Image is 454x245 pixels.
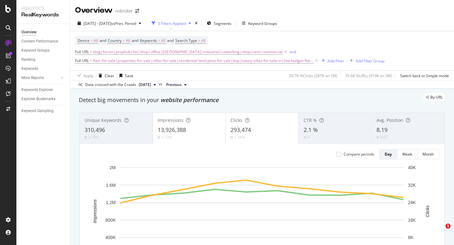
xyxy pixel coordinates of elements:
[239,18,280,28] button: Keyword Groups
[88,134,99,140] div: 2.76%
[108,38,122,43] span: Country
[126,36,130,45] span: All
[158,38,160,43] span: =
[167,38,174,43] span: and
[344,151,374,157] div: Compare periods
[123,38,125,43] span: =
[159,81,164,87] span: vs
[21,56,65,63] a: Ranking
[376,117,403,123] span: Avg. Position
[136,81,159,88] button: [DATE]
[230,136,233,138] img: Equal
[425,205,430,217] text: Clicks
[21,75,59,81] a: More Reports
[21,11,65,19] div: RealKeywords
[90,38,93,43] span: =
[356,58,384,64] div: Add Filter Group
[417,149,439,159] button: Month
[194,20,199,26] div: times
[21,66,65,72] a: Keywords
[230,117,242,123] span: Clicks
[397,149,417,159] button: Week
[135,9,139,13] div: arrow-right-arrow-left
[105,73,114,78] div: Clear
[21,29,65,36] a: Overview
[100,38,106,43] span: and
[149,18,194,28] button: 3 Filters Applied
[175,38,197,43] span: Search Type
[90,49,92,54] span: ≠
[21,38,58,45] div: Content Performance
[201,36,206,45] span: All
[402,151,412,157] div: Week
[328,58,344,64] div: Add Filter
[105,235,116,240] text: 400K
[84,126,105,134] span: 310,496
[75,5,113,16] div: Overview
[21,38,65,45] a: Content Performance
[408,165,416,170] text: 40K
[433,224,448,239] iframe: Intercom live chat
[75,58,89,63] span: Full URL
[78,38,90,43] span: Device
[85,82,136,88] div: Data crossed with the Crawls
[289,73,337,78] div: 20.76 % Clicks ( 287K on 1M )
[21,47,49,54] div: Keyword Groups
[158,117,183,123] span: Impressions
[117,71,133,81] button: Save
[161,36,166,45] span: All
[158,126,186,134] span: 13,926,388
[379,149,397,159] button: Day
[75,18,144,28] button: [DATE] - [DATE]vsPrev. Period
[21,96,65,102] a: Explorer Bookmarks
[164,81,189,88] button: Previous
[21,108,65,114] a: Keyword Sampling
[161,134,172,140] div: 1.72%
[430,95,443,99] span: By URL
[376,136,379,138] img: Equal
[166,82,182,88] span: Previous
[93,48,283,56] span: blog|forum|prophub|list|shop|office|[GEOGRAPHIC_DATA]|industrial|coworking|shop|rent|commercial
[158,136,160,138] img: Equal
[92,199,97,223] text: Impressions
[115,8,133,14] div: nobroker
[408,200,416,205] text: 24K
[110,165,116,170] text: 2M
[75,49,89,54] span: Full URL
[408,218,416,223] text: 16K
[96,71,114,81] button: Clear
[132,38,138,43] span: and
[385,151,392,157] div: Day
[106,183,116,188] text: 1.6M
[408,235,414,240] text: 8K
[93,56,314,65] span: flats-for-sale|properties-for-sale|villas-for-sale|residential-land-plots-for-sale|buy|luxury-vil...
[423,93,445,102] div: legacy label
[21,87,53,93] div: Keywords Explorer
[21,5,65,11] div: Analytics
[21,96,55,102] div: Explorer Bookmarks
[422,151,434,157] div: Month
[106,200,116,205] text: 1.2M
[158,21,186,26] div: 3 Filters Applied
[307,134,310,140] div: 0
[140,38,157,43] span: Keywords
[347,57,384,65] button: Add Filter Group
[319,57,344,65] button: Add Filter
[198,38,200,43] span: =
[94,36,98,45] span: All
[400,73,449,78] div: Switch back to Simple mode
[345,73,392,78] div: 35.68 % URLs ( 919K on 3M )
[21,87,65,93] a: Keywords Explorer
[408,183,416,188] text: 32K
[304,126,318,134] span: 2.1 %
[75,71,93,81] button: Apply
[234,134,245,140] div: 1.34%
[21,47,65,54] a: Keyword Groups
[90,58,92,63] span: =
[105,218,116,223] text: 800K
[304,117,317,123] span: CTR %
[84,73,93,78] div: Apply
[376,126,387,134] span: 8.19
[21,56,35,63] div: Ranking
[111,21,136,26] span: vs Prev. Period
